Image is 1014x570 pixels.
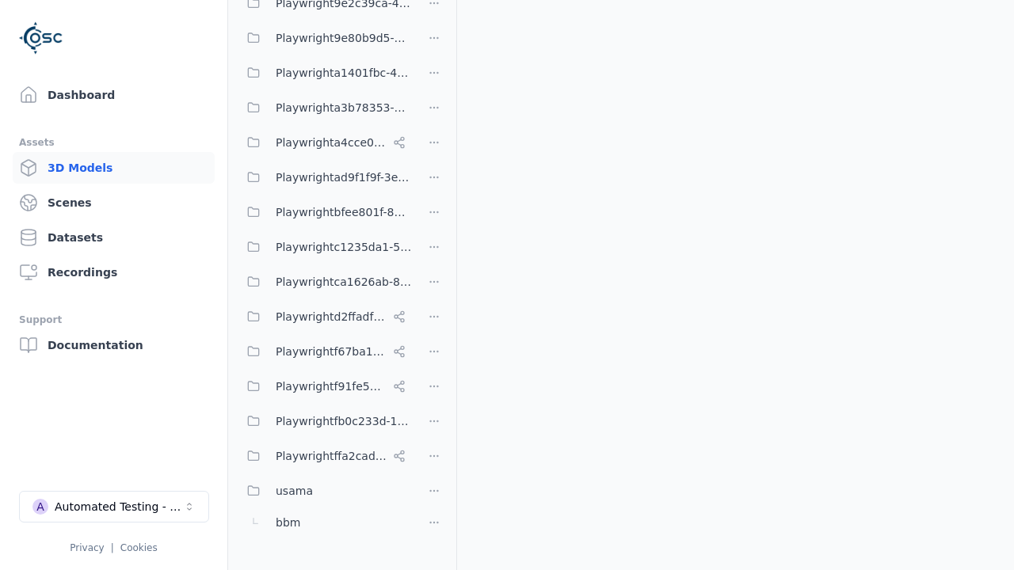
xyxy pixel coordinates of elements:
[276,272,412,291] span: Playwrightca1626ab-8cec-4ddc-b85a-2f9392fe08d1
[276,481,313,500] span: usama
[13,187,215,218] a: Scenes
[276,342,387,361] span: Playwrightf67ba199-386a-42d1-aebc-3b37e79c7296
[19,491,209,522] button: Select a workspace
[276,28,412,47] span: Playwright9e80b9d5-ab0b-4e8f-a3de-da46b25b8298
[276,237,412,256] span: Playwrightc1235da1-5d11-4238-aa92-c41248d18c3a
[276,203,412,222] span: Playwrightbfee801f-8be1-42a6-b774-94c49e43b650
[238,22,412,54] button: Playwright9e80b9d5-ab0b-4e8f-a3de-da46b25b8298
[238,440,412,472] button: Playwrightffa2cad8-0214-4c2f-a758-8e9593c5a37e
[238,161,412,193] button: Playwrightad9f1f9f-3e6a-4231-8f19-c506bf64a382
[19,16,63,60] img: Logo
[120,542,158,553] a: Cookies
[276,133,387,152] span: Playwrighta4cce06a-a8e6-4c0d-bfc1-93e8d78d750a
[276,446,387,465] span: Playwrightffa2cad8-0214-4c2f-a758-8e9593c5a37e
[238,266,412,298] button: Playwrightca1626ab-8cec-4ddc-b85a-2f9392fe08d1
[276,412,412,431] span: Playwrightfb0c233d-184a-4017-86b4-d89dfd8d6ab3
[19,133,208,152] div: Assets
[238,231,412,263] button: Playwrightc1235da1-5d11-4238-aa92-c41248d18c3a
[13,329,215,361] a: Documentation
[238,196,412,228] button: Playwrightbfee801f-8be1-42a6-b774-94c49e43b650
[276,63,412,82] span: Playwrighta1401fbc-43d7-48dd-a309-be935d99d708
[238,507,412,538] button: bbm
[32,499,48,515] div: A
[13,222,215,253] a: Datasets
[238,475,412,507] button: usama
[238,92,412,123] button: Playwrighta3b78353-5999-46c5-9eab-70007203469a
[276,307,387,326] span: Playwrightd2ffadf0-c973-454c-8fcf-dadaeffcb802
[238,57,412,89] button: Playwrighta1401fbc-43d7-48dd-a309-be935d99d708
[276,513,300,532] span: bbm
[276,377,387,396] span: Playwrightf91fe523-dd75-44f3-a953-451f6070cb42
[238,301,412,332] button: Playwrightd2ffadf0-c973-454c-8fcf-dadaeffcb802
[70,542,104,553] a: Privacy
[276,98,412,117] span: Playwrighta3b78353-5999-46c5-9eab-70007203469a
[238,127,412,158] button: Playwrighta4cce06a-a8e6-4c0d-bfc1-93e8d78d750a
[238,405,412,437] button: Playwrightfb0c233d-184a-4017-86b4-d89dfd8d6ab3
[13,79,215,111] a: Dashboard
[238,370,412,402] button: Playwrightf91fe523-dd75-44f3-a953-451f6070cb42
[238,336,412,367] button: Playwrightf67ba199-386a-42d1-aebc-3b37e79c7296
[276,168,412,187] span: Playwrightad9f1f9f-3e6a-4231-8f19-c506bf64a382
[13,256,215,288] a: Recordings
[55,499,183,515] div: Automated Testing - Playwright
[111,542,114,553] span: |
[13,152,215,184] a: 3D Models
[19,310,208,329] div: Support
